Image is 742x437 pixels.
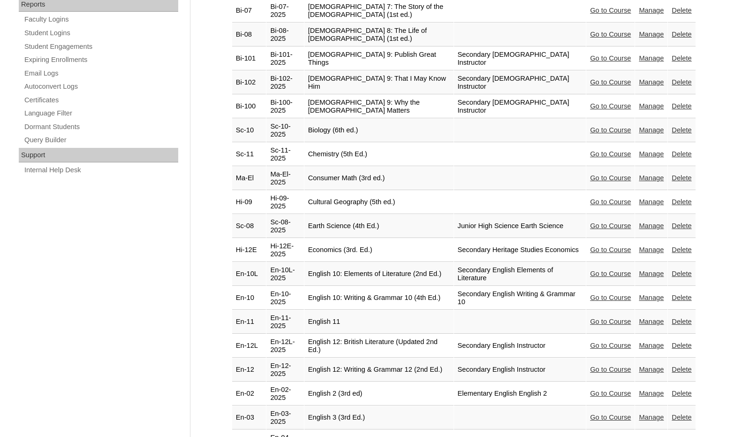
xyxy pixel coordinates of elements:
[590,366,631,373] a: Go to Course
[266,71,303,94] td: Bi-102-2025
[590,414,631,421] a: Go to Course
[590,318,631,325] a: Go to Course
[672,31,691,38] a: Delete
[232,310,266,334] td: En-11
[266,167,303,190] td: Ma-El-2025
[232,71,266,94] td: Bi-102
[672,390,691,397] a: Delete
[639,54,664,62] a: Manage
[304,167,454,190] td: Consumer Math (3rd ed.)
[304,143,454,166] td: Chemistry (5th Ed.)
[232,382,266,406] td: En-02
[590,126,631,134] a: Go to Course
[304,238,454,262] td: Economics (3rd. Ed.)
[232,119,266,142] td: Sc-10
[266,47,303,70] td: Bi-101-2025
[266,286,303,310] td: En-10-2025
[639,390,664,397] a: Manage
[454,71,586,94] td: Secondary [DEMOGRAPHIC_DATA] Instructor
[266,95,303,118] td: Bi-100-2025
[590,150,631,158] a: Go to Course
[454,334,586,358] td: Secondary English Instructor
[232,358,266,382] td: En-12
[639,366,664,373] a: Manage
[672,102,691,110] a: Delete
[590,174,631,182] a: Go to Course
[454,286,586,310] td: Secondary English Writing & Grammar 10
[672,7,691,14] a: Delete
[304,406,454,429] td: English 3 (3rd Ed.)
[639,414,664,421] a: Manage
[672,198,691,206] a: Delete
[232,191,266,214] td: Hi-09
[304,215,454,238] td: Earth Science (4th Ed.)
[266,310,303,334] td: En-11-2025
[639,126,664,134] a: Manage
[672,318,691,325] a: Delete
[19,148,178,163] div: Support
[672,270,691,277] a: Delete
[672,78,691,86] a: Delete
[23,81,178,92] a: Autoconvert Logs
[672,366,691,373] a: Delete
[590,54,631,62] a: Go to Course
[639,270,664,277] a: Manage
[590,390,631,397] a: Go to Course
[23,164,178,176] a: Internal Help Desk
[232,334,266,358] td: En-12L
[590,342,631,349] a: Go to Course
[304,95,454,118] td: [DEMOGRAPHIC_DATA] 9: Why the [DEMOGRAPHIC_DATA] Matters
[590,294,631,301] a: Go to Course
[672,414,691,421] a: Delete
[304,71,454,94] td: [DEMOGRAPHIC_DATA] 9: That I May Know Him
[266,334,303,358] td: En-12L-2025
[454,215,586,238] td: Junior High Science Earth Science
[304,310,454,334] td: English 11
[304,47,454,70] td: [DEMOGRAPHIC_DATA] 9: Publish Great Things
[454,358,586,382] td: Secondary English Instructor
[23,107,178,119] a: Language Filter
[454,95,586,118] td: Secondary [DEMOGRAPHIC_DATA] Instructor
[304,358,454,382] td: English 12: Writing & Grammar 12 (2nd Ed.)
[266,238,303,262] td: Hi-12E-2025
[672,222,691,230] a: Delete
[639,102,664,110] a: Manage
[672,126,691,134] a: Delete
[639,294,664,301] a: Manage
[304,334,454,358] td: English 12: British Literature (Updated 2nd Ed.)
[266,23,303,46] td: Bi-08-2025
[23,134,178,146] a: Query Builder
[23,41,178,53] a: Student Engagements
[590,31,631,38] a: Go to Course
[639,78,664,86] a: Manage
[672,174,691,182] a: Delete
[454,262,586,286] td: Secondary English Elements of Literature
[672,150,691,158] a: Delete
[639,246,664,253] a: Manage
[232,23,266,46] td: Bi-08
[639,342,664,349] a: Manage
[639,222,664,230] a: Manage
[639,198,664,206] a: Manage
[639,31,664,38] a: Manage
[304,286,454,310] td: English 10: Writing & Grammar 10 (4th Ed.)
[232,238,266,262] td: Hi-12E
[266,406,303,429] td: En-03-2025
[639,150,664,158] a: Manage
[232,95,266,118] td: Bi-100
[590,102,631,110] a: Go to Course
[232,143,266,166] td: Sc-11
[304,191,454,214] td: Cultural Geography (5th ed.)
[304,262,454,286] td: English 10: Elements of Literature (2nd Ed.)
[639,174,664,182] a: Manage
[23,68,178,79] a: Email Logs
[672,294,691,301] a: Delete
[672,342,691,349] a: Delete
[590,198,631,206] a: Go to Course
[590,222,631,230] a: Go to Course
[266,119,303,142] td: Sc-10-2025
[590,270,631,277] a: Go to Course
[266,358,303,382] td: En-12-2025
[639,7,664,14] a: Manage
[266,143,303,166] td: Sc-11-2025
